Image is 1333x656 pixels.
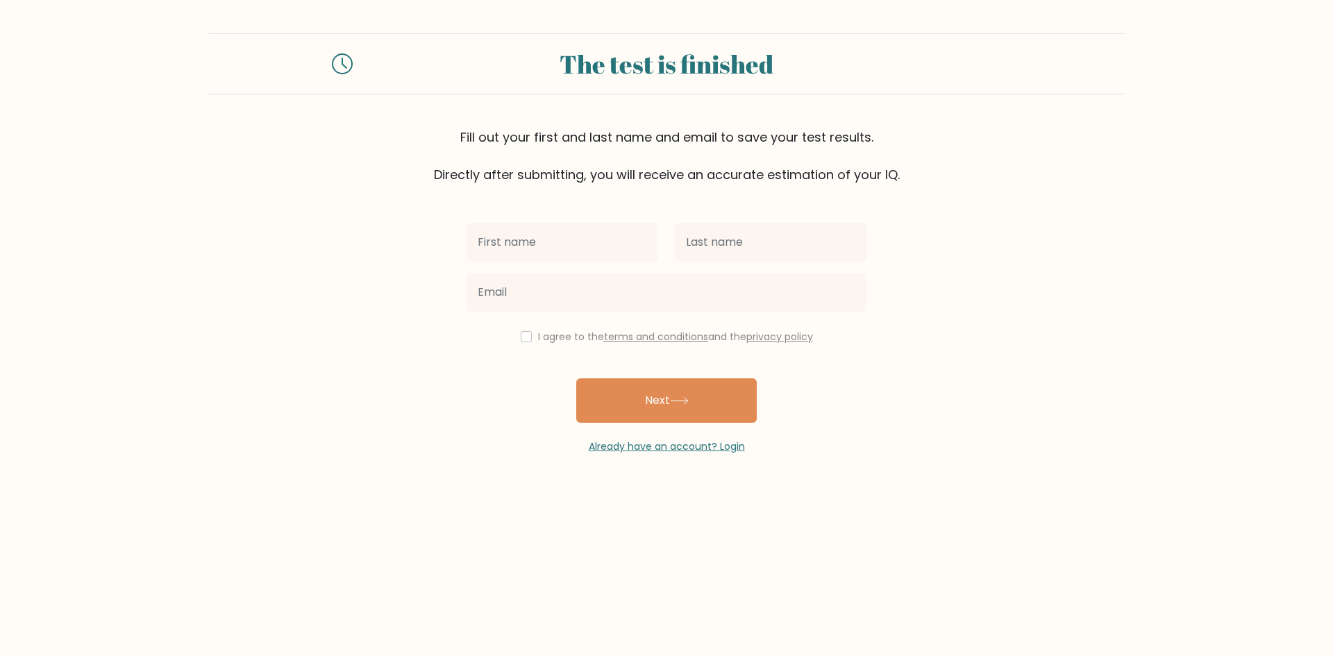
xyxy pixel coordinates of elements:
div: Fill out your first and last name and email to save your test results. Directly after submitting,... [208,128,1125,184]
input: First name [467,223,658,262]
a: privacy policy [746,330,813,344]
input: Email [467,273,866,312]
a: Already have an account? Login [589,439,745,453]
label: I agree to the and the [538,330,813,344]
div: The test is finished [369,45,964,83]
button: Next [576,378,757,423]
input: Last name [675,223,866,262]
a: terms and conditions [604,330,708,344]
